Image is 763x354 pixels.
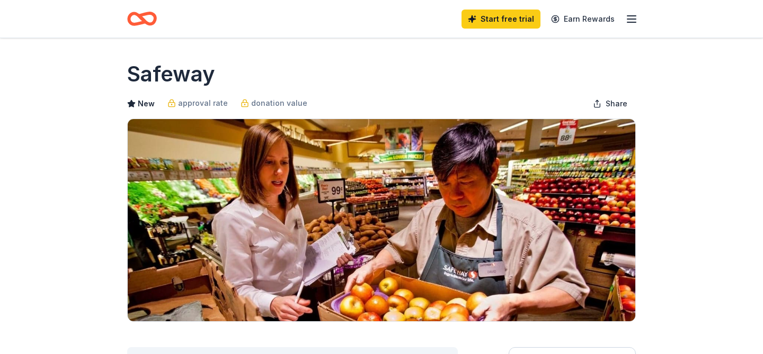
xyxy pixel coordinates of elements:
a: approval rate [167,97,228,110]
span: donation value [251,97,307,110]
a: Start free trial [462,10,540,29]
a: Home [127,6,157,31]
h1: Safeway [127,59,215,89]
img: Image for Safeway [128,119,635,321]
span: approval rate [178,97,228,110]
a: Earn Rewards [545,10,621,29]
a: donation value [241,97,307,110]
button: Share [584,93,636,114]
span: Share [606,97,627,110]
span: New [138,97,155,110]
